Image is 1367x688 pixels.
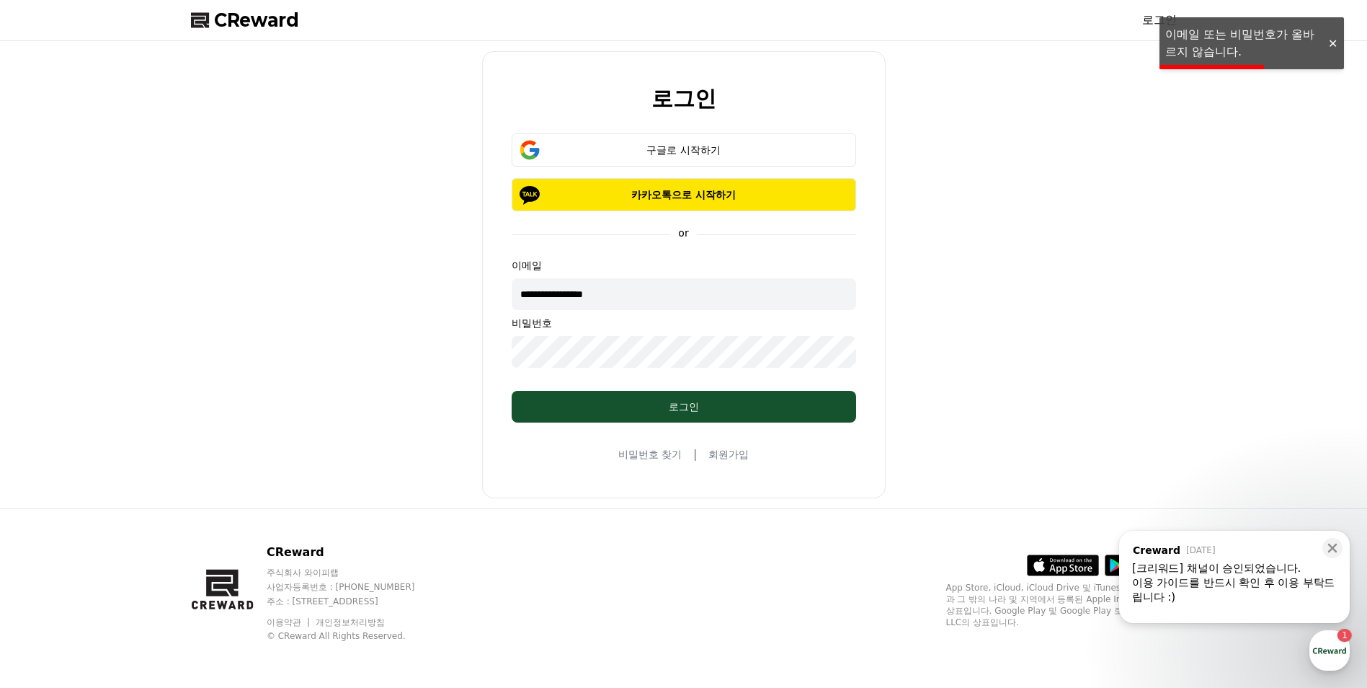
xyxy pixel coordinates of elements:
[1142,12,1177,29] a: 로그인
[132,480,149,491] span: 대화
[512,316,856,330] p: 비밀번호
[267,630,442,642] p: © CReward All Rights Reserved.
[267,567,442,578] p: 주식회사 와이피랩
[946,582,1177,628] p: App Store, iCloud, iCloud Drive 및 iTunes Store는 미국과 그 밖의 나라 및 지역에서 등록된 Apple Inc.의 서비스 상표입니다. Goo...
[223,479,240,490] span: 설정
[45,479,54,490] span: 홈
[316,617,385,627] a: 개인정보처리방침
[146,457,151,468] span: 1
[512,133,856,167] button: 구글로 시작하기
[512,178,856,211] button: 카카오톡으로 시작하기
[267,596,442,607] p: 주소 : [STREET_ADDRESS]
[533,188,835,202] p: 카카오톡으로 시작하기
[191,9,299,32] a: CReward
[533,143,835,157] div: 구글로 시작하기
[669,226,697,240] p: or
[4,457,95,493] a: 홈
[512,258,856,273] p: 이메일
[618,447,682,462] a: 비밀번호 찾기
[267,544,442,561] p: CReward
[512,391,856,423] button: 로그인
[540,400,827,414] div: 로그인
[95,457,186,493] a: 1대화
[267,581,442,593] p: 사업자등록번호 : [PHONE_NUMBER]
[267,617,312,627] a: 이용약관
[214,9,299,32] span: CReward
[186,457,277,493] a: 설정
[651,87,716,110] h2: 로그인
[693,446,697,463] span: |
[708,447,749,462] a: 회원가입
